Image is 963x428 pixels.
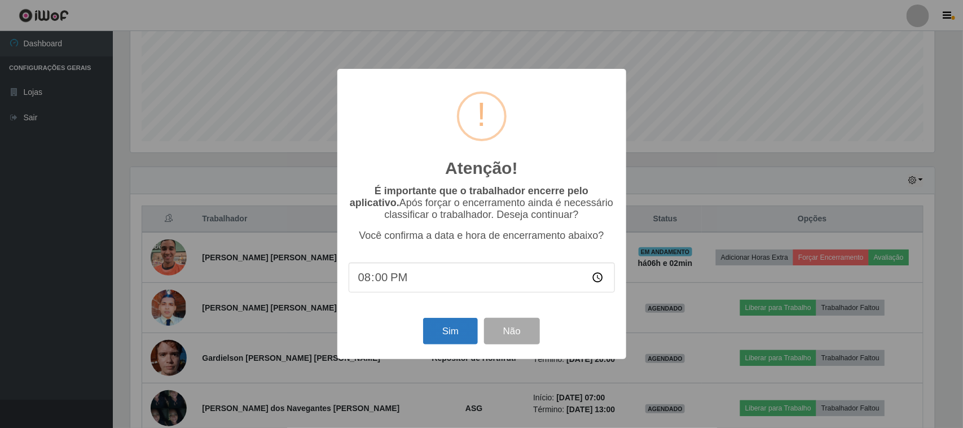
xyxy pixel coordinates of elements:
button: Não [484,318,540,344]
p: Após forçar o encerramento ainda é necessário classificar o trabalhador. Deseja continuar? [349,185,615,221]
p: Você confirma a data e hora de encerramento abaixo? [349,230,615,242]
b: É importante que o trabalhador encerre pelo aplicativo. [350,185,588,208]
button: Sim [423,318,478,344]
h2: Atenção! [445,158,517,178]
